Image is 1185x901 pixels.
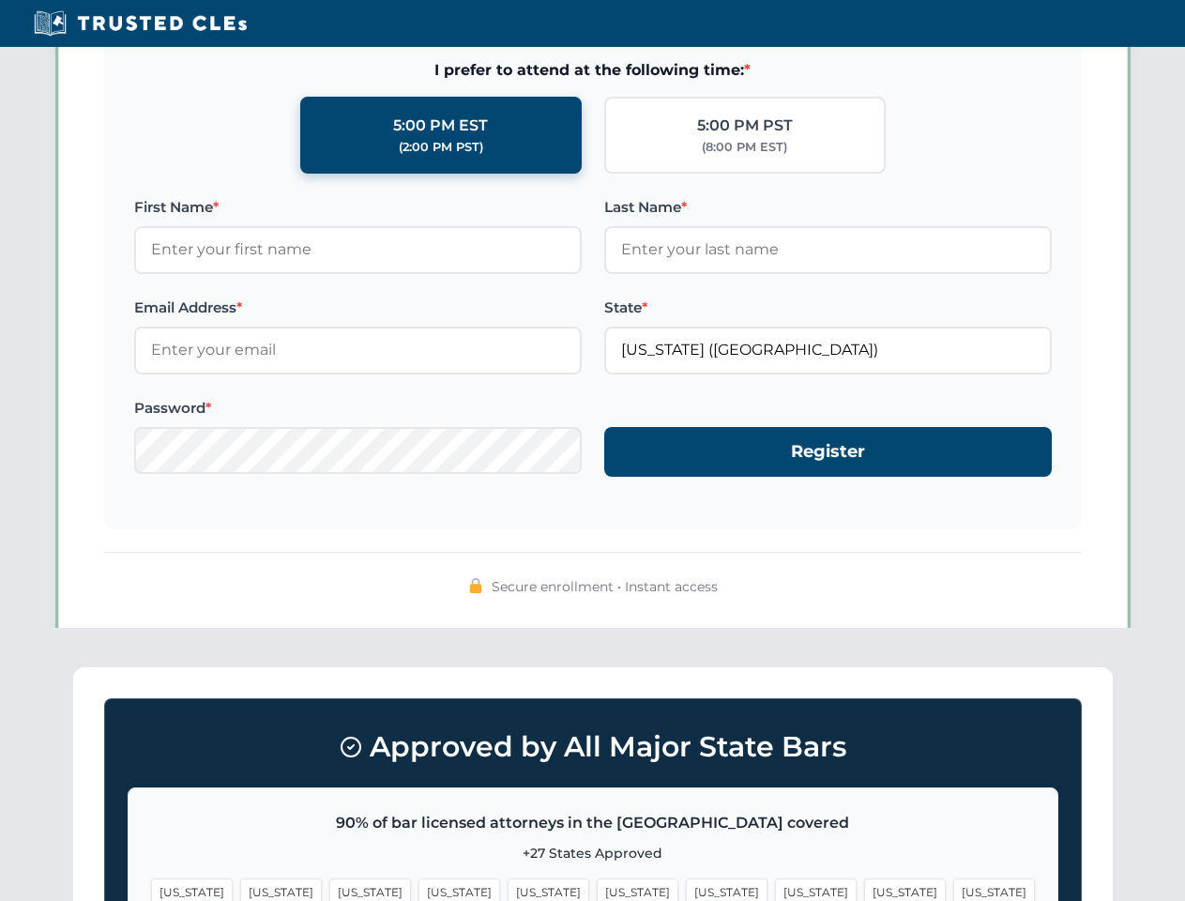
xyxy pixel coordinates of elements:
[697,114,793,138] div: 5:00 PM PST
[604,196,1052,219] label: Last Name
[134,226,582,273] input: Enter your first name
[604,226,1052,273] input: Enter your last name
[604,327,1052,374] input: Florida (FL)
[28,9,252,38] img: Trusted CLEs
[134,397,582,420] label: Password
[702,138,787,157] div: (8:00 PM EST)
[134,297,582,319] label: Email Address
[151,843,1035,863] p: +27 States Approved
[604,297,1052,319] label: State
[134,58,1052,83] span: I prefer to attend at the following time:
[468,578,483,593] img: 🔒
[604,427,1052,477] button: Register
[134,196,582,219] label: First Name
[393,114,488,138] div: 5:00 PM EST
[151,811,1035,835] p: 90% of bar licensed attorneys in the [GEOGRAPHIC_DATA] covered
[399,138,483,157] div: (2:00 PM PST)
[134,327,582,374] input: Enter your email
[492,576,718,597] span: Secure enrollment • Instant access
[128,722,1058,772] h3: Approved by All Major State Bars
